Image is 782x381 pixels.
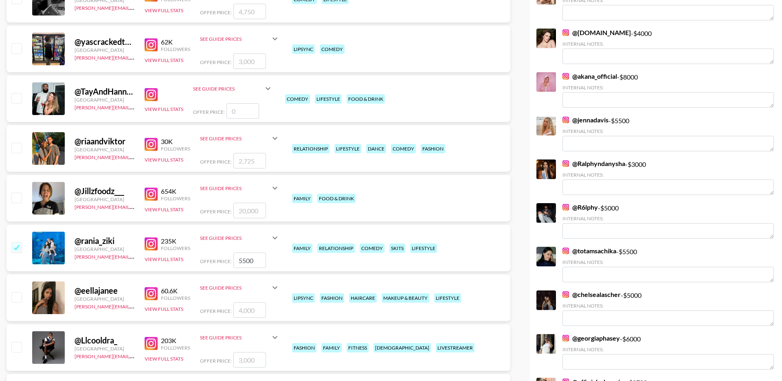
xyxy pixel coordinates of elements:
[410,244,437,253] div: lifestyle
[145,157,183,163] button: View Full Stats
[200,178,280,198] div: See Guide Prices
[200,235,270,241] div: See Guide Prices
[200,208,232,215] span: Offer Price:
[562,291,569,298] img: Instagram
[145,306,183,312] button: View Full Stats
[285,94,310,104] div: comedy
[317,244,355,253] div: relationship
[145,57,183,63] button: View Full Stats
[75,236,135,246] div: @ rania_ziki
[315,94,342,104] div: lifestyle
[200,334,270,341] div: See Guide Prices
[562,116,608,124] a: @jennadavis
[233,53,266,69] input: 3,000
[320,293,344,303] div: fashion
[562,29,569,36] img: Instagram
[145,88,158,101] img: Instagram
[360,244,384,253] div: comedy
[562,72,774,108] div: - $ 8000
[562,203,598,211] a: @R6lphy
[200,278,280,297] div: See Guide Prices
[145,7,183,13] button: View Full Stats
[75,3,195,11] a: [PERSON_NAME][EMAIL_ADDRESS][DOMAIN_NAME]
[421,144,445,153] div: fashion
[292,244,312,253] div: family
[562,84,774,91] div: Internal Notes:
[347,94,385,104] div: food & drink
[193,109,225,115] span: Offer Price:
[366,144,386,153] div: dance
[145,106,183,112] button: View Full Stats
[145,337,158,350] img: Instagram
[145,38,158,51] img: Instagram
[75,346,135,352] div: [GEOGRAPHIC_DATA]
[200,29,280,49] div: See Guide Prices
[200,328,280,347] div: See Guide Prices
[145,206,183,213] button: View Full Stats
[161,195,190,202] div: Followers
[233,153,266,168] input: 2,725
[562,334,620,342] a: @georgiaphasey
[389,244,405,253] div: skits
[292,144,329,153] div: relationship
[200,258,232,264] span: Offer Price:
[145,256,183,262] button: View Full Stats
[75,335,135,346] div: @ Llcooldra_
[161,46,190,52] div: Followers
[161,337,190,345] div: 203K
[562,73,569,80] img: Instagram
[75,252,195,260] a: [PERSON_NAME][EMAIL_ADDRESS][DOMAIN_NAME]
[233,4,266,19] input: 4,750
[161,146,190,152] div: Followers
[562,128,774,134] div: Internal Notes:
[75,136,135,146] div: @ riaandviktor
[292,44,315,54] div: lipsync
[562,72,617,80] a: @akana_official
[562,29,774,64] div: - $ 4000
[161,187,190,195] div: 654K
[161,287,190,295] div: 60.6K
[434,293,461,303] div: lifestyle
[382,293,429,303] div: makeup & beauty
[75,352,195,359] a: [PERSON_NAME][EMAIL_ADDRESS][DOMAIN_NAME]
[200,358,232,364] span: Offer Price:
[373,343,431,352] div: [DEMOGRAPHIC_DATA]
[161,295,190,301] div: Followers
[562,172,774,178] div: Internal Notes:
[562,116,774,151] div: - $ 5500
[233,302,266,318] input: 4,000
[75,37,135,47] div: @ yascrackedthat
[200,128,280,148] div: See Guide Prices
[145,138,158,151] img: Instagram
[292,194,312,203] div: family
[562,290,621,299] a: @chelsealascher
[200,59,232,65] span: Offer Price:
[562,247,616,255] a: @totamsachika
[200,36,270,42] div: See Guide Prices
[75,153,195,160] a: [PERSON_NAME][EMAIL_ADDRESS][DOMAIN_NAME]
[562,247,774,282] div: - $ 5500
[317,194,356,203] div: food & drink
[200,135,270,142] div: See Guide Prices
[200,9,232,16] span: Offer Price:
[75,186,135,196] div: @ Jillzfoodz___
[562,41,774,47] div: Internal Notes:
[562,248,569,254] img: Instagram
[145,237,158,250] img: Instagram
[75,103,195,111] a: [PERSON_NAME][EMAIL_ADDRESS][DOMAIN_NAME]
[436,343,474,352] div: livestreamer
[161,137,190,146] div: 30K
[562,29,631,37] a: @[DOMAIN_NAME]
[292,293,315,303] div: lipsync
[562,160,569,167] img: Instagram
[75,53,195,61] a: [PERSON_NAME][EMAIL_ADDRESS][DOMAIN_NAME]
[161,38,190,46] div: 62K
[320,44,345,54] div: comedy
[562,303,774,309] div: Internal Notes:
[233,352,266,368] input: 3,000
[321,343,342,352] div: family
[349,293,377,303] div: haircare
[200,308,232,314] span: Offer Price:
[75,296,135,302] div: [GEOGRAPHIC_DATA]
[75,146,135,153] div: [GEOGRAPHIC_DATA]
